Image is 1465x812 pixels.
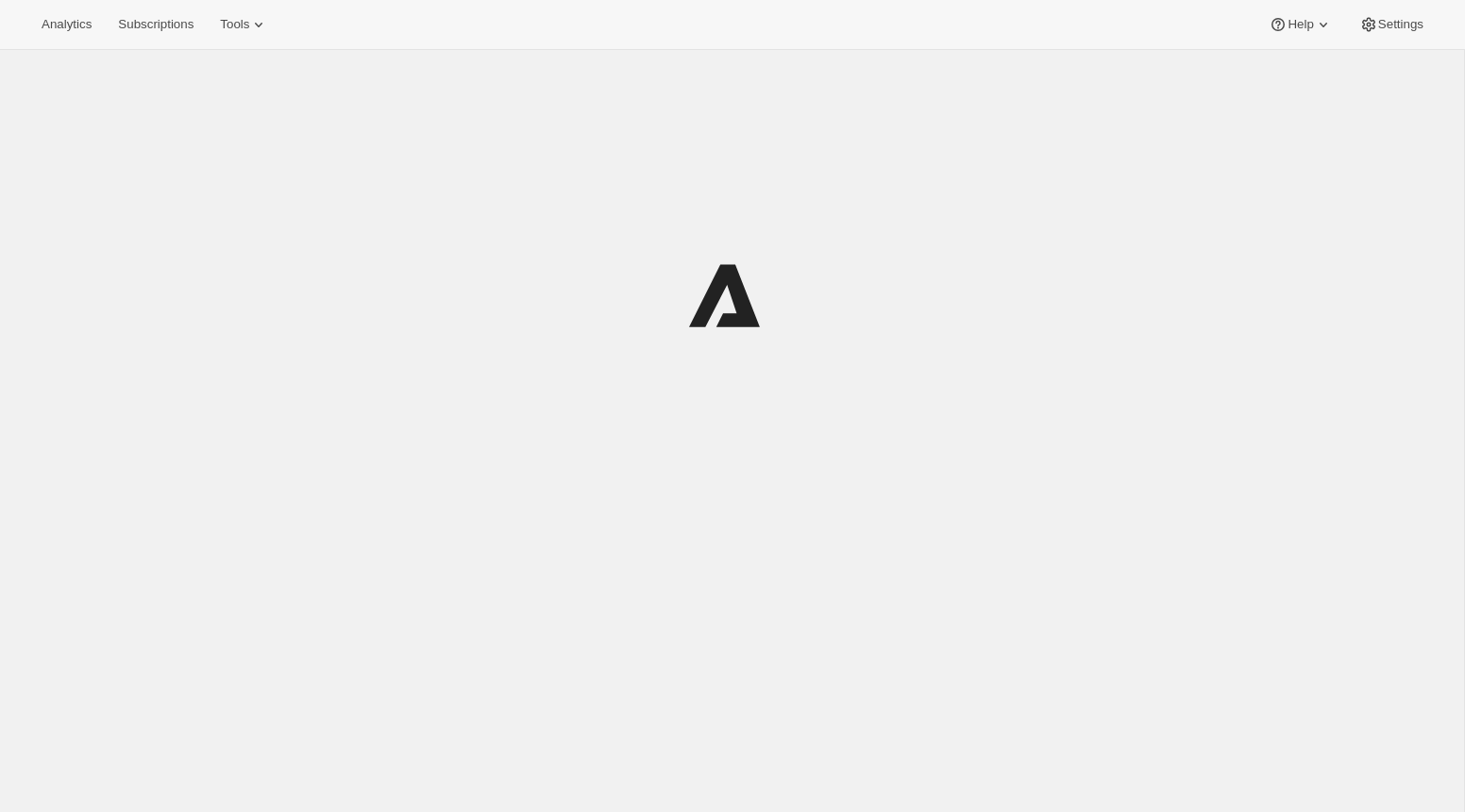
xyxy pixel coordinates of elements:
button: Subscriptions [107,11,205,38]
span: Settings [1378,17,1423,32]
span: Help [1288,17,1313,32]
button: Settings [1348,11,1435,38]
span: Tools [220,17,249,32]
button: Help [1257,11,1343,38]
button: Analytics [30,11,103,38]
span: Subscriptions [118,17,194,32]
span: Analytics [42,17,92,32]
button: Tools [209,11,279,38]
